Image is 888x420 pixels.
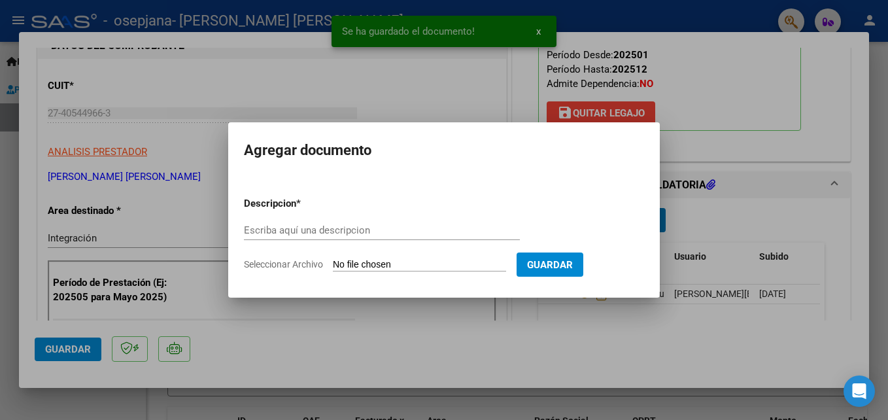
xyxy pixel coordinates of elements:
div: Open Intercom Messenger [844,376,875,407]
button: Guardar [517,253,583,277]
p: Descripcion [244,196,364,211]
h2: Agregar documento [244,138,644,163]
span: Seleccionar Archivo [244,259,323,270]
span: Guardar [527,259,573,271]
